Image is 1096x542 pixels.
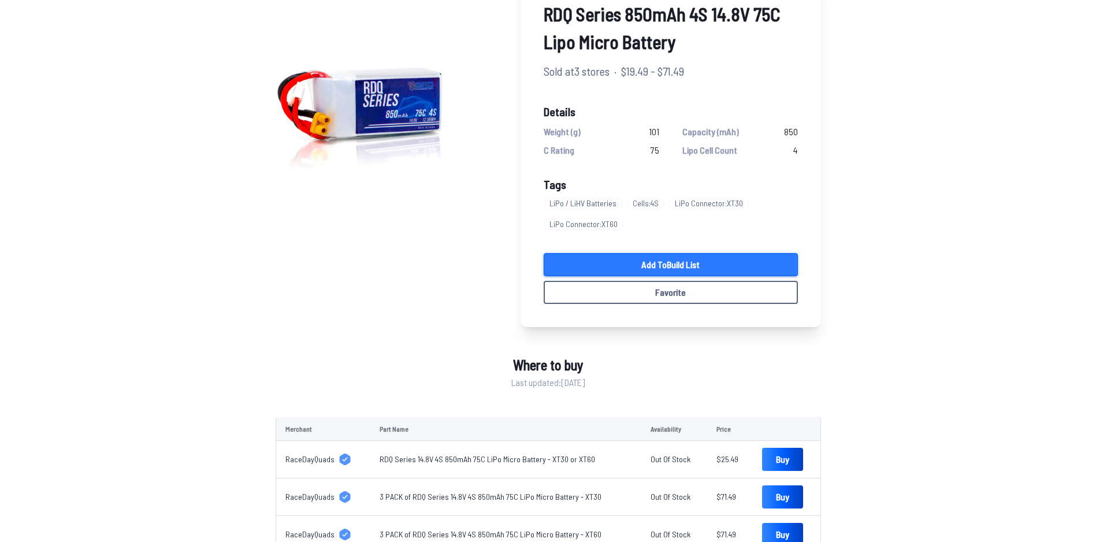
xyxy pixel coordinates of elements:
td: Availability [641,417,707,441]
td: Merchant [276,417,371,441]
span: Details [544,103,798,120]
span: 4 [793,143,798,157]
span: · [614,62,616,80]
span: 101 [649,125,659,139]
a: Add toBuild List [544,253,798,276]
a: LiPo Connector:XT60 [544,214,628,235]
a: 3 PACK of RDQ Series 14.8V 4S 850mAh 75C LiPo Micro Battery - XT60 [380,529,601,539]
span: LiPo Connector : XT60 [544,218,623,230]
span: LiPo Connector : XT30 [669,198,749,209]
span: RaceDayQuads [285,529,335,540]
td: Out Of Stock [641,478,707,516]
a: LiPo Connector:XT30 [669,193,753,214]
span: RaceDayQuads [285,491,335,503]
span: RaceDayQuads [285,454,335,465]
span: C Rating [544,143,574,157]
span: Last updated: [DATE] [511,376,585,389]
span: 75 [651,143,659,157]
td: $71.49 [707,478,753,516]
button: Favorite [544,281,798,304]
td: Part Name [370,417,641,441]
a: Cells:4S [627,193,669,214]
a: RaceDayQuads [285,529,362,540]
span: 850 [784,125,798,139]
span: $19.49 - $71.49 [621,62,684,80]
span: Tags [544,177,566,191]
span: Capacity (mAh) [682,125,739,139]
a: Buy [762,448,803,471]
a: 3 PACK of RDQ Series 14.8V 4S 850mAh 75C LiPo Micro Battery - XT30 [380,492,601,502]
td: Out Of Stock [641,441,707,478]
span: Cells : 4S [627,198,664,209]
span: Lipo Cell Count [682,143,737,157]
span: Where to buy [513,355,583,376]
a: LiPo / LiHV Batteries [544,193,627,214]
td: Price [707,417,753,441]
a: RaceDayQuads [285,491,362,503]
span: Sold at 3 stores [544,62,610,80]
a: Buy [762,485,803,508]
span: LiPo / LiHV Batteries [544,198,622,209]
td: $25.49 [707,441,753,478]
span: Weight (g) [544,125,581,139]
a: RaceDayQuads [285,454,362,465]
a: RDQ Series 14.8V 4S 850mAh 75C LiPo Micro Battery - XT30 or XT60 [380,454,595,464]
